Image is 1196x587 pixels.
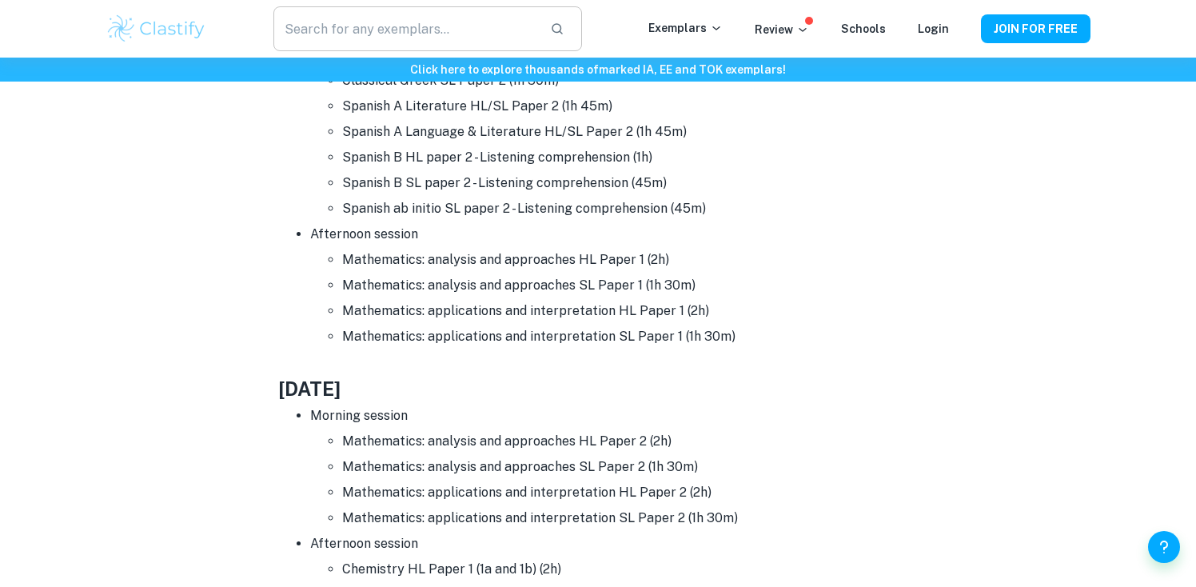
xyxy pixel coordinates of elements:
li: Spanish ab initio SL paper 2 - Listening comprehension (45m) [342,196,918,222]
a: Schools [841,22,886,35]
li: Spanish B HL paper 2 - Listening comprehension (1h) [342,145,918,170]
li: Mathematics: applications and interpretation HL Paper 2 (2h) [342,480,918,505]
li: Afternoon session [310,222,918,349]
button: Help and Feedback [1148,531,1180,563]
button: JOIN FOR FREE [981,14,1090,43]
li: Mathematics: analysis and approaches SL Paper 1 (1h 30m) [342,273,918,298]
li: Chemistry HL Paper 1 (1a and 1b) (2h) [342,557,918,582]
img: Clastify logo [106,13,207,45]
li: Spanish B SL paper 2 - Listening comprehension (45m) [342,170,918,196]
h6: Click here to explore thousands of marked IA, EE and TOK exemplars ! [3,61,1193,78]
h3: [DATE] [278,374,918,403]
li: Mathematics: analysis and approaches HL Paper 2 (2h) [342,429,918,454]
li: Morning session [310,403,918,531]
a: Login [918,22,949,35]
p: Exemplars [648,19,723,37]
li: Morning session [310,17,918,222]
li: Mathematics: applications and interpretation SL Paper 1 (1h 30m) [342,324,918,349]
li: Mathematics: analysis and approaches HL Paper 1 (2h) [342,247,918,273]
li: Spanish A Literature HL/SL Paper 2 (1h 45m) [342,94,918,119]
p: Review [755,21,809,38]
input: Search for any exemplars... [273,6,537,51]
li: Spanish A Language & Literature HL/SL Paper 2 (1h 45m) [342,119,918,145]
li: Mathematics: applications and interpretation SL Paper 2 (1h 30m) [342,505,918,531]
li: Mathematics: analysis and approaches SL Paper 2 (1h 30m) [342,454,918,480]
li: Mathematics: applications and interpretation HL Paper 1 (2h) [342,298,918,324]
